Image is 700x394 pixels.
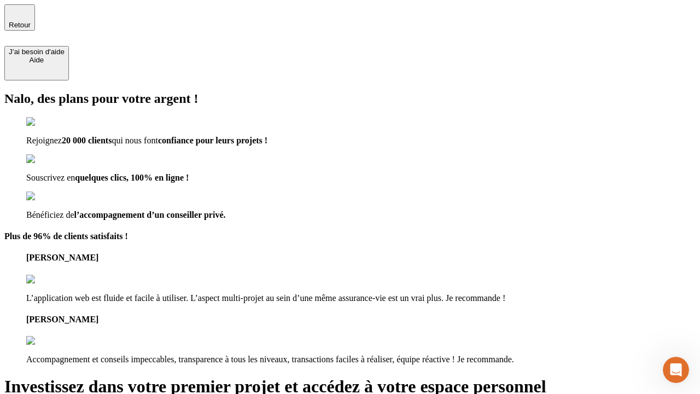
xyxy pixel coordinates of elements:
img: checkmark [26,117,73,127]
div: J’ai besoin d'aide [9,48,65,56]
img: reviews stars [26,336,80,346]
span: Souscrivez en [26,173,75,182]
img: checkmark [26,192,73,201]
img: checkmark [26,154,73,164]
span: quelques clics, 100% en ligne ! [75,173,189,182]
h4: Plus de 96% de clients satisfaits ! [4,231,696,241]
span: l’accompagnement d’un conseiller privé. [74,210,226,219]
button: J’ai besoin d'aideAide [4,46,69,80]
h2: Nalo, des plans pour votre argent ! [4,91,696,106]
span: confiance pour leurs projets ! [158,136,267,145]
span: 20 000 clients [62,136,112,145]
button: Retour [4,4,35,31]
span: Rejoignez [26,136,62,145]
h4: [PERSON_NAME] [26,315,696,325]
span: Retour [9,21,31,29]
iframe: Intercom live chat [663,357,689,383]
span: qui nous font [112,136,157,145]
p: L’application web est fluide et facile à utiliser. L’aspect multi-projet au sein d’une même assur... [26,293,696,303]
span: Bénéficiez de [26,210,74,219]
div: Aide [9,56,65,64]
h4: [PERSON_NAME] [26,253,696,263]
p: Accompagnement et conseils impeccables, transparence à tous les niveaux, transactions faciles à r... [26,355,696,364]
img: reviews stars [26,275,80,285]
